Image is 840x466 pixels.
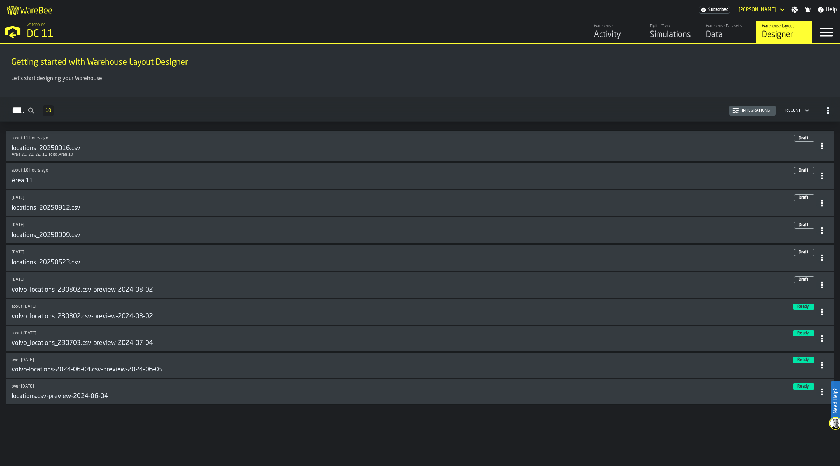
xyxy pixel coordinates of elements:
[12,167,816,185] a: link-to-/wh/i/2e91095d-d0fa-471d-87cf-b9f7f81665fc/import/layout/569c8bf6-dc3c-45e4-92d6-28676b7e...
[794,167,814,174] div: status-0 2
[756,21,812,43] a: link-to-/wh/i/2e91095d-d0fa-471d-87cf-b9f7f81665fc/designer
[12,152,816,157] p: Area 20, 21, 22, 11 Todo Area 10
[12,136,403,141] div: Updated: 9/15/2025, 9:25:13 PM Created: 9/15/2025, 8:48:18 PM
[12,195,403,200] div: Updated: 9/12/2025, 4:21:28 PM Created: 9/12/2025, 2:06:43 PM
[797,358,809,362] span: Ready
[12,304,402,309] div: Updated: 8/2/2024, 9:04:43 AM Created: 8/2/2024, 9:02:03 AM
[799,278,808,282] span: Draft
[12,339,153,347] h3: volvo_locations_230703.csv-preview-2024-07-04
[12,204,80,212] h3: locations_20250912.csv
[785,108,801,113] div: DropdownMenuValue-4
[11,75,829,83] p: Let's start designing your Warehouse
[738,7,776,13] div: DropdownMenuValue-Kim Jonsson
[706,29,750,41] div: Data
[799,168,808,173] span: Draft
[12,330,816,347] a: link-to-/wh/i/2e91095d-d0fa-471d-87cf-b9f7f81665fc/layouts/68b46a67-4c5b-4eaa-93e2-122357bf3abe
[594,29,638,41] div: Activity
[789,6,801,13] label: button-toggle-Settings
[797,305,809,309] span: Ready
[12,194,816,212] a: link-to-/wh/i/2e91095d-d0fa-471d-87cf-b9f7f81665fc/import/layout/97daaf61-11e2-4a77-bd0c-916a90e0...
[794,194,814,201] div: status-0 2
[799,196,808,200] span: Draft
[826,6,837,14] span: Help
[12,357,816,374] a: link-to-/wh/i/2e91095d-d0fa-471d-87cf-b9f7f81665fc/layouts/a606e553-30c8-4c70-a532-e1a1871b1c72
[27,28,216,41] div: DC 11
[12,331,402,336] div: Updated: 7/4/2024, 10:50:50 AM Created: 7/4/2024, 10:48:14 AM
[12,250,403,255] div: Updated: 9/12/2025, 9:11:56 AM Created: 5/23/2025, 8:20:17 AM
[12,145,80,152] h3: locations_20250916.csv
[801,6,814,13] label: button-toggle-Notifications
[814,6,840,14] label: button-toggle-Help
[12,177,33,185] h3: Area 11
[706,24,750,29] div: Warehouse Datasets
[588,21,644,43] a: link-to-/wh/i/2e91095d-d0fa-471d-87cf-b9f7f81665fc/feed/
[12,223,403,228] div: Updated: 9/12/2025, 12:55:09 PM Created: 9/9/2025, 12:57:26 PM
[12,277,403,282] div: Updated: 2/14/2025, 10:13:36 AM Created: 7/4/2024, 8:49:17 AM
[736,6,786,14] div: DropdownMenuValue-Kim Jonsson
[12,383,816,400] a: link-to-/wh/i/2e91095d-d0fa-471d-87cf-b9f7f81665fc/layouts/ce0b3ceb-dd5d-4ef8-93d3-3ff9128e26d7
[794,135,814,142] div: status-0 2
[783,106,811,115] div: DropdownMenuValue-4
[794,249,814,256] div: status-0 2
[799,250,808,255] span: Draft
[762,29,806,41] div: Designer
[708,7,728,12] span: Subscribed
[12,168,403,173] div: Updated: 9/15/2025, 2:36:46 PM Created: 5/23/2025, 8:08:14 AM
[12,304,816,320] a: link-to-/wh/i/2e91095d-d0fa-471d-87cf-b9f7f81665fc/layouts/e6b48796-b1ac-4909-8091-7d600bb9eef8
[12,276,816,294] a: link-to-/wh/i/2e91095d-d0fa-471d-87cf-b9f7f81665fc/import/layout/f51d8b1e-8eb0-4a62-89e0-a637bc11...
[650,29,694,41] div: Simulations
[11,57,188,68] span: Getting started with Warehouse Layout Designer
[812,21,840,43] label: button-toggle-Menu
[793,330,814,336] div: status-3 2
[793,357,814,363] div: status-3 2
[12,286,153,294] h3: volvo_locations_230802.csv-preview-2024-08-02
[27,22,45,27] span: Warehouse
[45,108,51,113] span: 10
[12,222,816,239] a: link-to-/wh/i/2e91095d-d0fa-471d-87cf-b9f7f81665fc/import/layout/09037675-a1a2-4467-9dfb-e5f5d723...
[793,383,814,390] div: status-3 2
[12,135,816,157] a: link-to-/wh/i/2e91095d-d0fa-471d-87cf-b9f7f81665fc/import/layout/13f0c277-48b8-4a25-a36c-a851c101...
[832,381,839,420] label: Need Help?
[12,392,108,400] h3: locations.csv-preview-2024-06-04
[12,384,402,389] div: Updated: 6/4/2024, 1:17:20 PM Created: 6/4/2024, 1:14:17 PM
[12,357,402,362] div: Updated: 6/11/2024, 3:54:24 PM Created: 6/11/2024, 3:52:02 PM
[797,384,809,389] span: Ready
[594,24,638,29] div: Warehouse
[794,222,814,229] div: status-0 2
[12,231,80,239] h3: locations_20250909.csv
[699,6,730,14] a: link-to-/wh/i/2e91095d-d0fa-471d-87cf-b9f7f81665fc/settings/billing
[40,105,57,116] div: ButtonLoadMore-Load More-Prev-First-Last
[699,6,730,14] div: Menu Subscription
[794,276,814,283] div: status-0 2
[12,313,153,320] h3: volvo_locations_230802.csv-preview-2024-08-02
[12,259,80,266] h3: locations_20250523.csv
[797,331,809,335] span: Ready
[799,223,808,227] span: Draft
[644,21,700,43] a: link-to-/wh/i/2e91095d-d0fa-471d-87cf-b9f7f81665fc/simulations
[700,21,756,43] a: link-to-/wh/i/2e91095d-d0fa-471d-87cf-b9f7f81665fc/data
[11,56,829,57] h2: Sub Title
[729,106,776,116] button: button-Integrations
[12,366,163,374] h3: volvo-locations-2024-06-04.csv-preview-2024-06-05
[793,304,814,310] div: status-3 2
[650,24,694,29] div: Digital Twin
[739,108,773,113] div: Integrations
[6,49,834,75] div: title-Getting started with Warehouse Layout Designer
[12,249,816,266] a: link-to-/wh/i/2e91095d-d0fa-471d-87cf-b9f7f81665fc/import/layout/d77ea9fd-d8cb-4854-b9a4-bcedf1f6...
[799,136,808,140] span: Draft
[762,24,806,29] div: Warehouse Layout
